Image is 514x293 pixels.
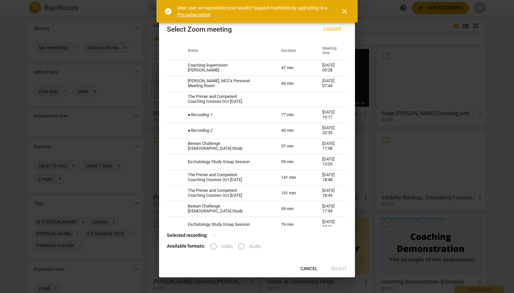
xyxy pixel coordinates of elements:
th: Duration [273,42,314,60]
span: Audio [249,243,261,250]
td: 76 min [273,217,314,232]
td: Berean Challenge [DEMOGRAPHIC_DATA] Study [180,138,273,154]
td: 44 min [273,76,314,91]
i: Recording 1 [190,112,212,117]
td: 99 min [273,154,314,170]
td: [DATE] 20:35 [314,123,347,138]
a: Pro subscription [177,12,211,17]
span: Logout [324,26,342,33]
th: Meeting time [314,42,347,60]
td: Eschatology Study Group Session [180,217,273,232]
span: check_circle [164,8,172,15]
th: Name [180,42,273,60]
td: [DATE] 18:48 [314,170,347,185]
td: [DATE] 18:43 [314,185,347,201]
button: Cancel [295,263,323,275]
td: [DATE] 13:03 [314,154,347,170]
b: Available formats: [167,243,205,249]
span: close [341,8,348,15]
span: Video [221,243,233,250]
td: [PERSON_NAME], MCC's Personal Meeting Room [180,76,273,91]
td: Coaching Supervision [PERSON_NAME] [180,60,273,76]
div: File type [210,243,266,249]
td: [DATE] 07:44 [314,76,347,91]
td: 57 min [273,138,314,154]
td: Eschatology Study Group Session [180,154,273,170]
td: Berean Challenge [DEMOGRAPHIC_DATA] Study [180,201,273,217]
td: [DATE] 19:17 [314,107,347,123]
td: The Primer and Competent Coaching Courses Oct [DATE] [180,91,273,107]
td: [DATE] 17:54 [314,201,347,217]
td: [DATE] 13:11 [314,217,347,232]
td: 45 min [273,123,314,138]
td: ● [180,107,273,123]
td: ● [180,123,273,138]
td: The Primer and Competent Coaching Courses Oct [DATE] [180,185,273,201]
p: - [167,232,347,239]
b: Selected recording: [167,233,208,238]
button: Logout [318,23,347,35]
div: Select Zoom meeting [167,25,232,34]
td: [DATE] 09:28 [314,60,347,76]
td: 77 min [273,107,314,123]
td: 141 min [273,170,314,185]
td: 59 min [273,201,314,217]
td: 131 min [273,185,314,201]
button: Close [337,4,352,19]
td: [DATE] 17:58 [314,138,347,154]
span: Cancel [300,266,318,272]
td: The Primer and Competent Coaching Courses Oct [DATE] [180,170,273,185]
div: Dear user, we appreciate your loyalty! Support RaeNotes by upgrading to a [177,5,329,18]
i: Recording 2 [190,128,212,133]
td: 47 min [273,60,314,76]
